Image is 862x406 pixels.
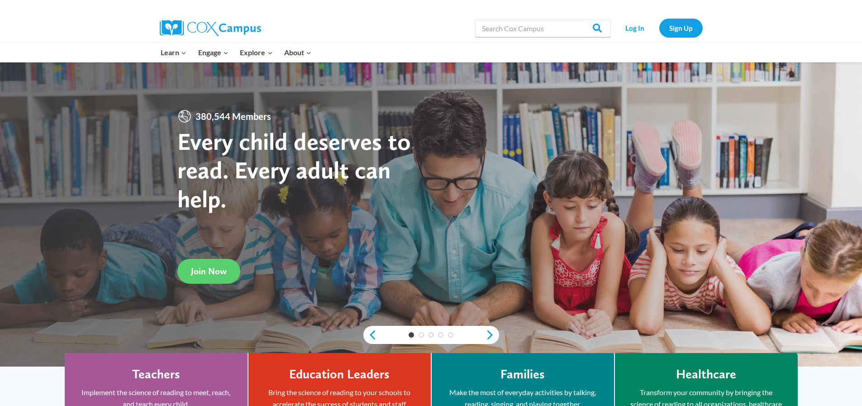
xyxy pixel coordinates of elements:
[363,330,377,340] a: previous
[240,47,272,58] span: Explore
[155,43,317,62] nav: Primary Navigation
[486,330,499,340] a: next
[438,332,443,338] a: 4
[419,332,424,338] a: 2
[409,332,414,338] a: 1
[289,367,390,382] h4: Education Leaders
[500,367,545,382] h4: Families
[429,332,434,338] a: 3
[192,109,275,124] span: 380,544 Members
[448,332,453,338] a: 5
[615,19,703,37] nav: Secondary Navigation
[177,127,411,213] strong: Every child deserves to read. Every adult can help.
[160,20,261,36] img: Cox Campus
[676,367,736,382] h4: Healthcare
[161,47,186,58] span: Learn
[191,266,227,277] span: Join Now
[132,367,180,382] h4: Teachers
[363,326,499,344] div: content slider buttons
[198,47,229,58] span: Engage
[284,47,311,58] span: About
[475,19,611,37] input: Search Cox Campus
[615,19,655,37] a: Log In
[659,19,703,37] a: Sign Up
[177,259,240,284] a: Join Now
